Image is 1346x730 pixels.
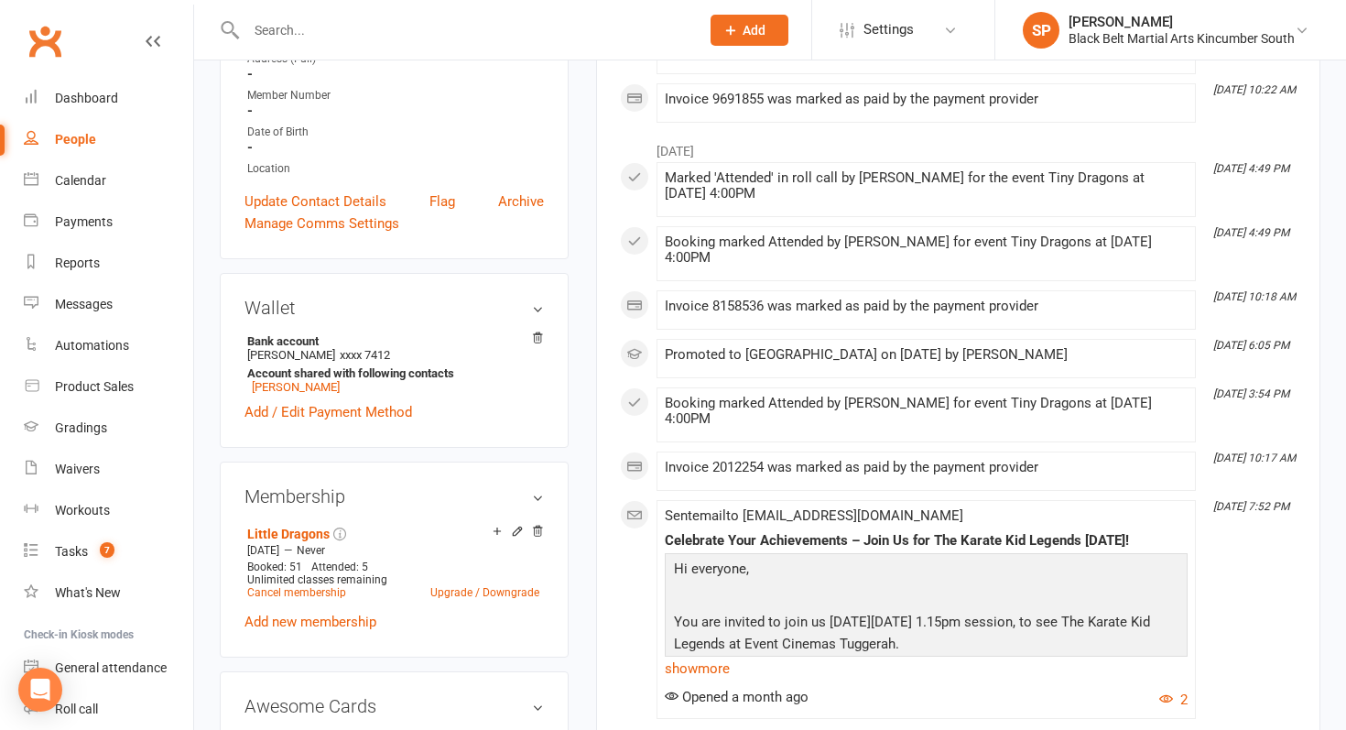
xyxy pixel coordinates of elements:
i: [DATE] 4:49 PM [1213,226,1289,239]
div: People [55,132,96,147]
div: Marked 'Attended' in roll call by [PERSON_NAME] for the event Tiny Dragons at [DATE] 4:00PM [665,170,1188,202]
div: Dashboard [55,91,118,105]
button: 2 [1159,689,1188,711]
a: Workouts [24,490,193,531]
li: [PERSON_NAME] [244,332,544,397]
span: Opened a month ago [665,689,809,705]
div: — [243,543,544,558]
a: Reports [24,243,193,284]
div: Waivers [55,462,100,476]
strong: - [247,66,544,82]
span: [DATE] [247,544,279,557]
div: Location [247,160,544,178]
a: People [24,119,193,160]
h3: Awesome Cards [244,696,544,716]
span: Settings [863,9,914,50]
div: Messages [55,297,113,311]
a: show more [665,656,1188,681]
div: Product Sales [55,379,134,394]
a: Calendar [24,160,193,202]
div: Member Number [247,87,544,104]
div: Invoice 9691855 was marked as paid by the payment provider [665,92,1188,107]
span: xxxx 7412 [340,348,390,362]
div: Gradings [55,420,107,435]
a: Gradings [24,408,193,449]
button: Add [711,15,788,46]
input: Search... [241,17,687,43]
a: Update Contact Details [244,191,386,212]
a: Flag [429,191,455,212]
a: General attendance kiosk mode [24,648,193,689]
i: [DATE] 10:18 AM [1213,290,1296,303]
span: Add [743,23,765,38]
div: Payments [55,214,113,229]
strong: Bank account [247,334,535,348]
div: Tasks [55,544,88,559]
i: [DATE] 7:52 PM [1213,500,1289,513]
span: Booked: 51 [247,561,302,573]
div: Workouts [55,503,110,518]
span: Attended: 5 [311,561,368,573]
i: [DATE] 4:49 PM [1213,162,1289,175]
div: Calendar [55,173,106,188]
h3: Wallet [244,298,544,318]
div: Black Belt Martial Arts Kincumber South [1069,30,1295,47]
div: What's New [55,585,121,600]
a: Roll call [24,689,193,730]
div: Promoted to [GEOGRAPHIC_DATA] on [DATE] by [PERSON_NAME] [665,347,1188,363]
span: 7 [100,542,114,558]
div: Celebrate Your Achievements – Join Us for The Karate Kid Legends [DATE]! [665,533,1188,549]
div: Booking marked Attended by [PERSON_NAME] for event Tiny Dragons at [DATE] 4:00PM [665,396,1188,427]
i: [DATE] 10:17 AM [1213,452,1296,464]
span: Never [297,544,325,557]
div: [PERSON_NAME] [1069,14,1295,30]
a: Clubworx [22,18,68,64]
h3: Membership [244,486,544,507]
a: Product Sales [24,366,193,408]
span: Unlimited classes remaining [247,573,387,586]
p: Hi everyone, [669,558,1183,584]
div: Roll call [55,702,98,716]
div: Booking marked Attended by [PERSON_NAME] for event Tiny Dragons at [DATE] 4:00PM [665,234,1188,266]
p: You are invited to join us [DATE][DATE] 1.15pm session, to see The Karate Kid Legends at Event Ci... [669,611,1183,659]
div: Invoice 8158536 was marked as paid by the payment provider [665,299,1188,314]
li: [DATE] [620,132,1297,161]
a: Payments [24,202,193,243]
a: Upgrade / Downgrade [430,586,539,599]
strong: - [247,103,544,119]
a: Cancel membership [247,586,346,599]
a: Add / Edit Payment Method [244,401,412,423]
a: Add new membership [244,614,376,630]
div: Date of Birth [247,124,544,141]
a: Automations [24,325,193,366]
div: Invoice 2012254 was marked as paid by the payment provider [665,460,1188,475]
a: What's New [24,572,193,614]
strong: Account shared with following contacts [247,366,535,380]
a: Archive [498,191,544,212]
i: [DATE] 3:54 PM [1213,387,1289,400]
a: Dashboard [24,78,193,119]
div: Automations [55,338,129,353]
i: [DATE] 10:22 AM [1213,83,1296,96]
span: Sent email to [EMAIL_ADDRESS][DOMAIN_NAME] [665,507,963,524]
div: General attendance [55,660,167,675]
div: Reports [55,256,100,270]
a: Little Dragons [247,527,330,541]
a: Tasks 7 [24,531,193,572]
a: Manage Comms Settings [244,212,399,234]
a: Waivers [24,449,193,490]
strong: - [247,139,544,156]
a: Messages [24,284,193,325]
i: [DATE] 6:05 PM [1213,339,1289,352]
div: Open Intercom Messenger [18,668,62,712]
a: [PERSON_NAME] [252,380,340,394]
div: SP [1023,12,1059,49]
